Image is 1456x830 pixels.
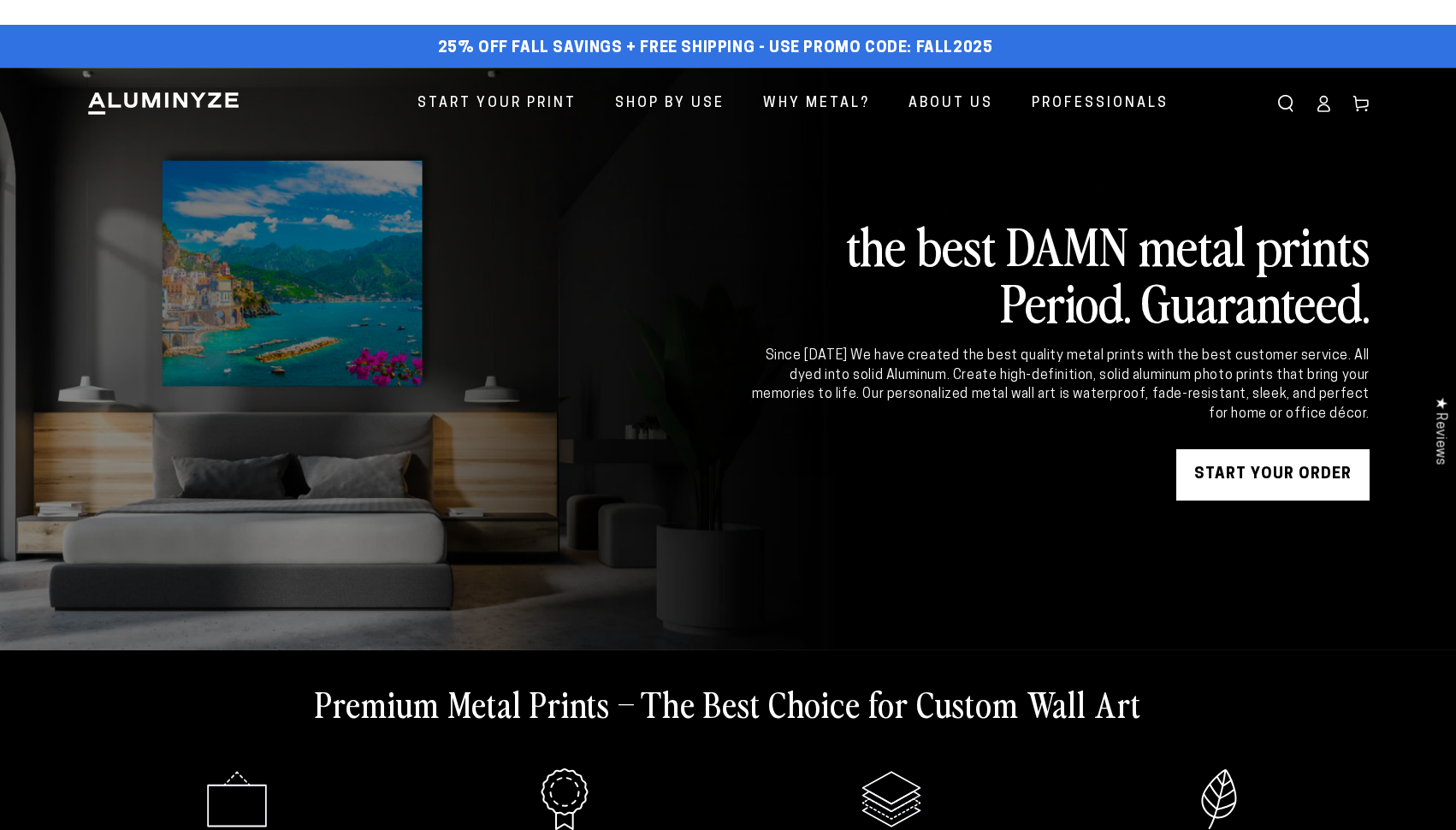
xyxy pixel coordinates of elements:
[896,81,1006,127] a: About Us
[615,92,725,116] span: Shop By Use
[1176,449,1370,501] a: START YOUR Order
[1423,383,1456,478] div: Click to open Judge.me floating reviews tab
[763,92,870,116] span: Why Metal?
[602,81,737,127] a: Shop By Use
[1032,92,1169,116] span: Professionals
[405,81,589,127] a: Start Your Print
[1019,81,1181,127] a: Professionals
[417,92,577,116] span: Start Your Print
[750,81,883,127] a: Why Metal?
[86,91,240,116] img: Aluminyze
[909,92,993,116] span: About Us
[438,39,993,58] span: 25% off FALL Savings + Free Shipping - Use Promo Code: FALL2025
[749,216,1370,329] h2: the best DAMN metal prints Period. Guaranteed.
[1267,85,1305,122] summary: Search our site
[749,347,1370,424] div: Since [DATE] We have created the best quality metal prints with the best customer service. All dy...
[315,681,1141,726] h2: Premium Metal Prints – The Best Choice for Custom Wall Art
